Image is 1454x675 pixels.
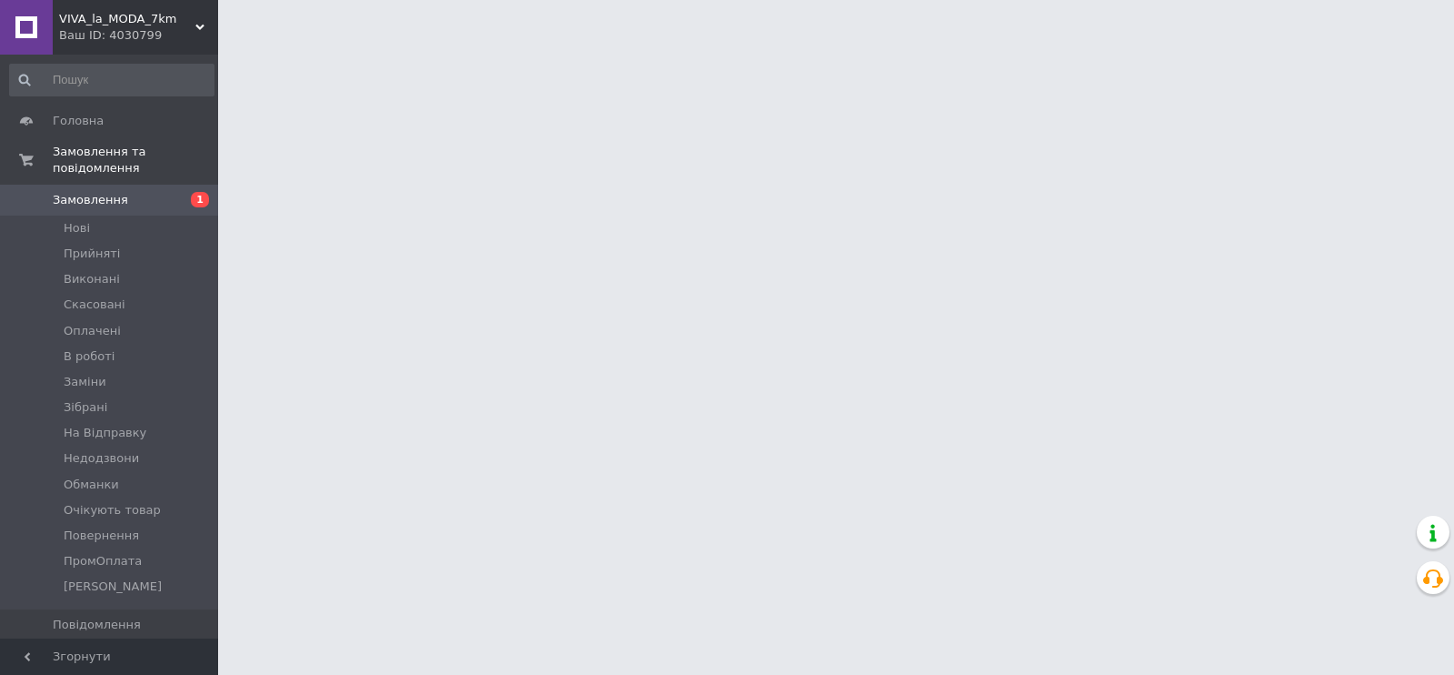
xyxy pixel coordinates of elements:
[59,11,195,27] span: VIVA_la_MODA_7km
[53,144,218,176] span: Замовлення та повідомлення
[64,271,120,287] span: Виконані
[191,192,209,207] span: 1
[64,348,115,365] span: В роботі
[64,450,139,467] span: Недодзвони
[64,553,142,569] span: ПромОплата
[64,477,119,493] span: Обманки
[64,220,90,237] span: Нові
[64,246,120,262] span: Прийняті
[64,323,121,339] span: Оплачені
[64,425,146,441] span: На Відправку
[53,192,128,208] span: Замовлення
[64,374,106,390] span: Заміни
[53,113,104,129] span: Головна
[64,528,139,544] span: Повернення
[53,617,141,633] span: Повідомлення
[64,399,107,416] span: Зібрані
[64,502,161,519] span: Очікують товар
[59,27,218,44] div: Ваш ID: 4030799
[64,579,162,595] span: [PERSON_NAME]
[64,297,125,313] span: Скасовані
[9,64,214,96] input: Пошук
